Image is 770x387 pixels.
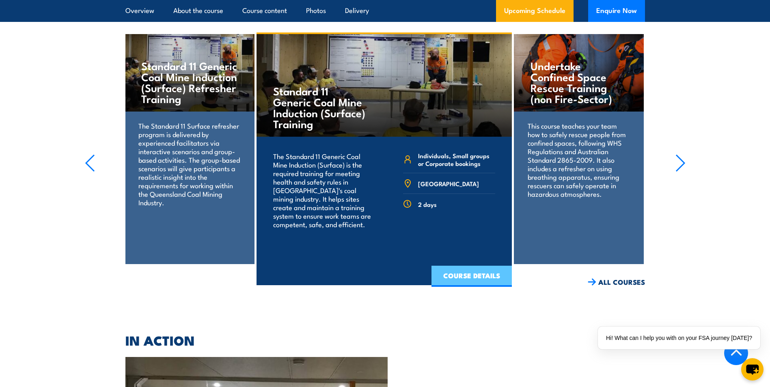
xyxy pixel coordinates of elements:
h2: IN ACTION [125,334,645,346]
span: [GEOGRAPHIC_DATA] [418,180,479,187]
span: Individuals, Small groups or Corporate bookings [418,152,495,167]
h4: Undertake Confined Space Rescue Training (non Fire-Sector) [531,60,627,104]
span: 2 days [418,200,437,208]
a: COURSE DETAILS [431,266,512,287]
h4: Standard 11 Generic Coal Mine Induction (Surface) Refresher Training [141,60,237,104]
button: chat-button [741,358,764,381]
p: The Standard 11 Surface refresher program is delivered by experienced facilitators via interactiv... [138,121,240,206]
p: The Standard 11 Generic Coal Mine Induction (Surface) is the required training for meeting health... [273,152,373,228]
h4: Standard 11 Generic Coal Mine Induction (Surface) Training [273,85,369,129]
div: Hi! What can I help you with on your FSA journey [DATE]? [598,327,760,349]
a: ALL COURSES [588,277,645,287]
p: This course teaches your team how to safely rescue people from confined spaces, following WHS Reg... [528,121,630,198]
